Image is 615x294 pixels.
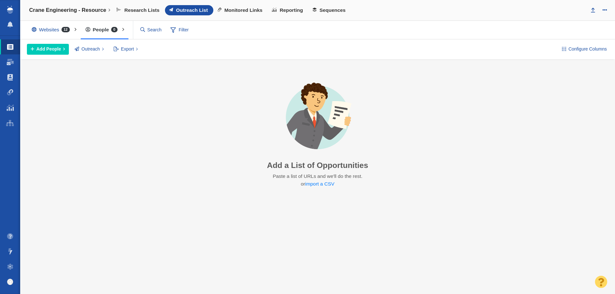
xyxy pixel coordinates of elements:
[213,5,268,15] a: Monitored Links
[225,7,263,13] span: Monitored Links
[176,7,208,13] span: Outreach List
[165,5,213,15] a: Outreach List
[7,279,13,285] img: default_avatar.png
[308,5,351,15] a: Sequences
[320,7,346,13] span: Sequences
[110,44,142,55] button: Export
[7,6,13,13] img: buzzstream_logo_iconsimple.png
[569,46,607,52] span: Configure Columns
[167,24,193,36] span: Filter
[267,161,368,170] h3: Add a List of Opportunities
[121,46,134,52] span: Export
[71,44,108,55] button: Outreach
[81,46,100,52] span: Outreach
[268,5,308,15] a: Reporting
[305,181,335,187] a: import a CSV
[61,27,70,32] span: 12
[27,44,69,55] button: Add People
[112,5,165,15] a: Research Lists
[138,24,165,36] input: Search
[124,7,160,13] span: Research Lists
[37,46,61,52] span: Add People
[558,44,611,55] button: Configure Columns
[272,172,363,188] p: Paste a list of URLs and we'll do the rest. or
[272,77,364,156] img: avatar-import-list.png
[27,22,78,37] div: Websites
[29,7,106,13] h4: Crane Engineering - Resource
[280,7,303,13] span: Reporting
